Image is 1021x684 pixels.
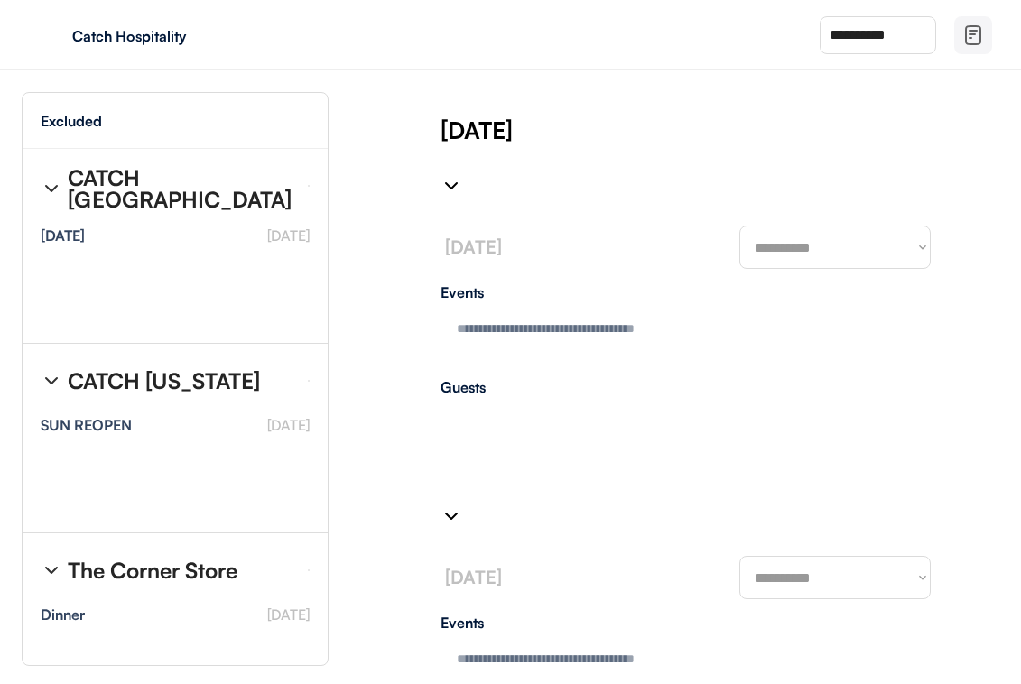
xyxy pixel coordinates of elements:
[441,380,931,394] div: Guests
[441,285,931,300] div: Events
[41,559,62,581] img: chevron-right%20%281%29.svg
[72,29,300,43] div: Catch Hospitality
[68,370,260,392] div: CATCH [US_STATE]
[41,228,85,243] div: [DATE]
[445,236,502,258] font: [DATE]
[445,566,502,588] font: [DATE]
[441,505,462,527] img: chevron-right%20%281%29.svg
[41,370,62,392] img: chevron-right%20%281%29.svg
[41,178,62,199] img: chevron-right%20%281%29.svg
[441,615,931,630] div: Events
[267,226,310,245] font: [DATE]
[267,416,310,434] font: [DATE]
[36,21,65,50] img: yH5BAEAAAAALAAAAAABAAEAAAIBRAA7
[41,418,132,432] div: SUN REOPEN
[41,607,85,622] div: Dinner
[267,605,310,624] font: [DATE]
[68,167,293,210] div: CATCH [GEOGRAPHIC_DATA]
[41,114,102,128] div: Excluded
[962,24,984,46] img: file-02.svg
[441,114,1021,146] div: [DATE]
[441,175,462,197] img: chevron-right%20%281%29.svg
[68,559,237,581] div: The Corner Store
